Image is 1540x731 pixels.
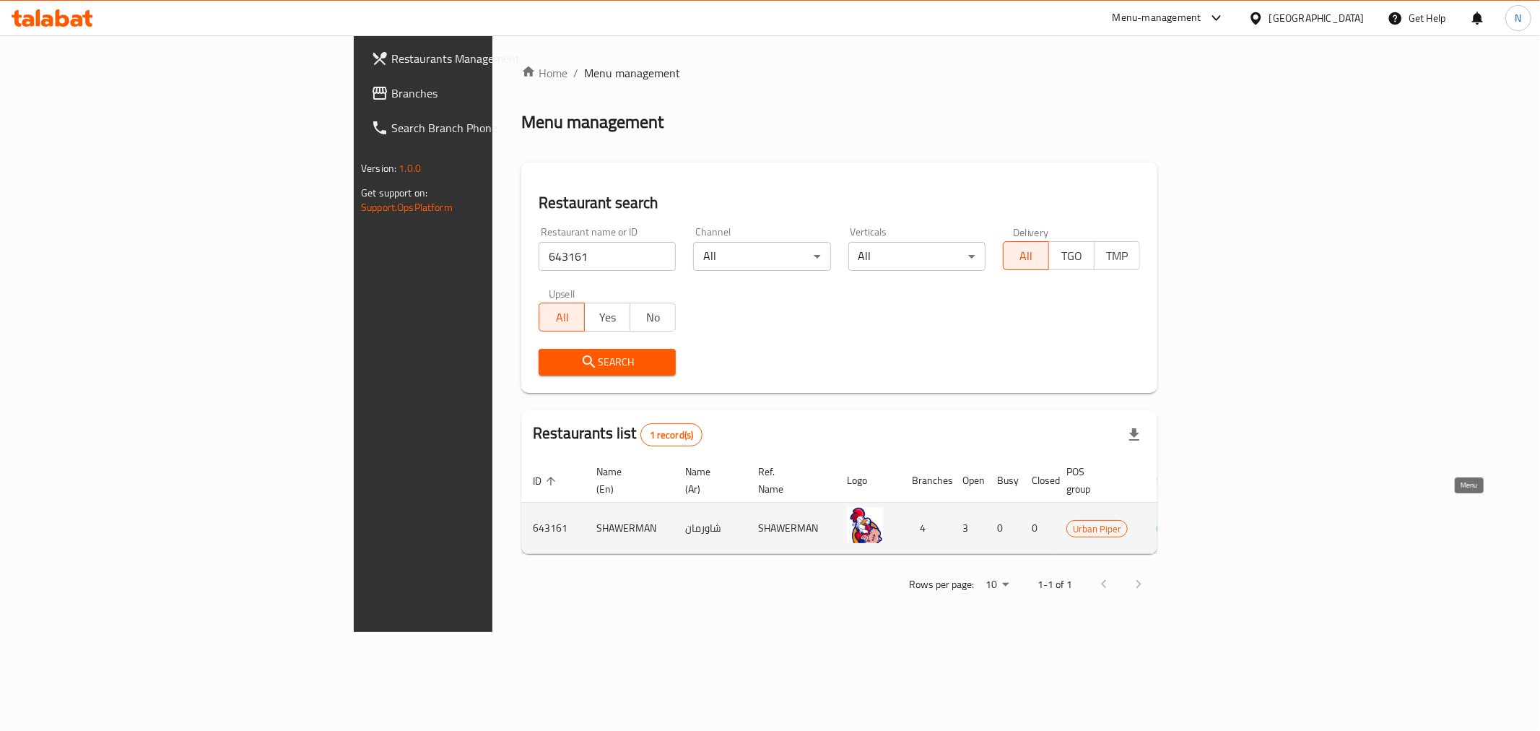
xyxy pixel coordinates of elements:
[951,459,986,503] th: Open
[1157,520,1192,537] div: OPEN
[1100,246,1134,267] span: TMP
[980,574,1014,596] div: Rows per page:
[361,198,453,217] a: Support.OpsPlatform
[399,159,421,178] span: 1.0.0
[747,503,835,554] td: SHAWERMAN
[539,192,1140,214] h2: Restaurant search
[539,242,676,271] input: Search for restaurant name or ID..
[1009,246,1043,267] span: All
[1066,463,1128,498] span: POS group
[391,85,599,102] span: Branches
[533,472,560,490] span: ID
[685,463,729,498] span: Name (Ar)
[360,111,611,145] a: Search Branch Phone
[1037,576,1072,594] p: 1-1 of 1
[1269,10,1365,26] div: [GEOGRAPHIC_DATA]
[1515,10,1521,26] span: N
[584,64,680,82] span: Menu management
[584,303,630,332] button: Yes
[1157,472,1204,490] span: Status
[361,159,396,178] span: Version:
[986,503,1020,554] td: 0
[900,503,951,554] td: 4
[549,288,575,298] label: Upsell
[1020,503,1055,554] td: 0
[847,507,883,543] img: SHAWERMAN
[585,503,674,554] td: SHAWERMAN
[1003,241,1049,270] button: All
[630,303,676,332] button: No
[360,76,611,111] a: Branches
[848,242,986,271] div: All
[641,428,702,442] span: 1 record(s)
[986,459,1020,503] th: Busy
[900,459,951,503] th: Branches
[360,41,611,76] a: Restaurants Management
[545,307,579,328] span: All
[391,119,599,137] span: Search Branch Phone
[758,463,818,498] span: Ref. Name
[391,50,599,67] span: Restaurants Management
[1048,241,1095,270] button: TGO
[1067,521,1127,537] span: Urban Piper
[539,303,585,332] button: All
[1113,9,1201,27] div: Menu-management
[951,503,986,554] td: 3
[521,459,1271,554] table: enhanced table
[361,183,427,202] span: Get support on:
[550,353,664,371] span: Search
[1013,227,1049,237] label: Delivery
[591,307,625,328] span: Yes
[640,423,703,446] div: Total records count
[1055,246,1089,267] span: TGO
[596,463,656,498] span: Name (En)
[674,503,747,554] td: شاورمان
[1117,418,1152,452] div: Export file
[909,576,974,594] p: Rows per page:
[835,459,900,503] th: Logo
[539,349,676,376] button: Search
[636,307,670,328] span: No
[693,242,830,271] div: All
[521,64,1157,82] nav: breadcrumb
[1094,241,1140,270] button: TMP
[1157,521,1192,537] span: OPEN
[533,423,702,446] h2: Restaurants list
[1020,459,1055,503] th: Closed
